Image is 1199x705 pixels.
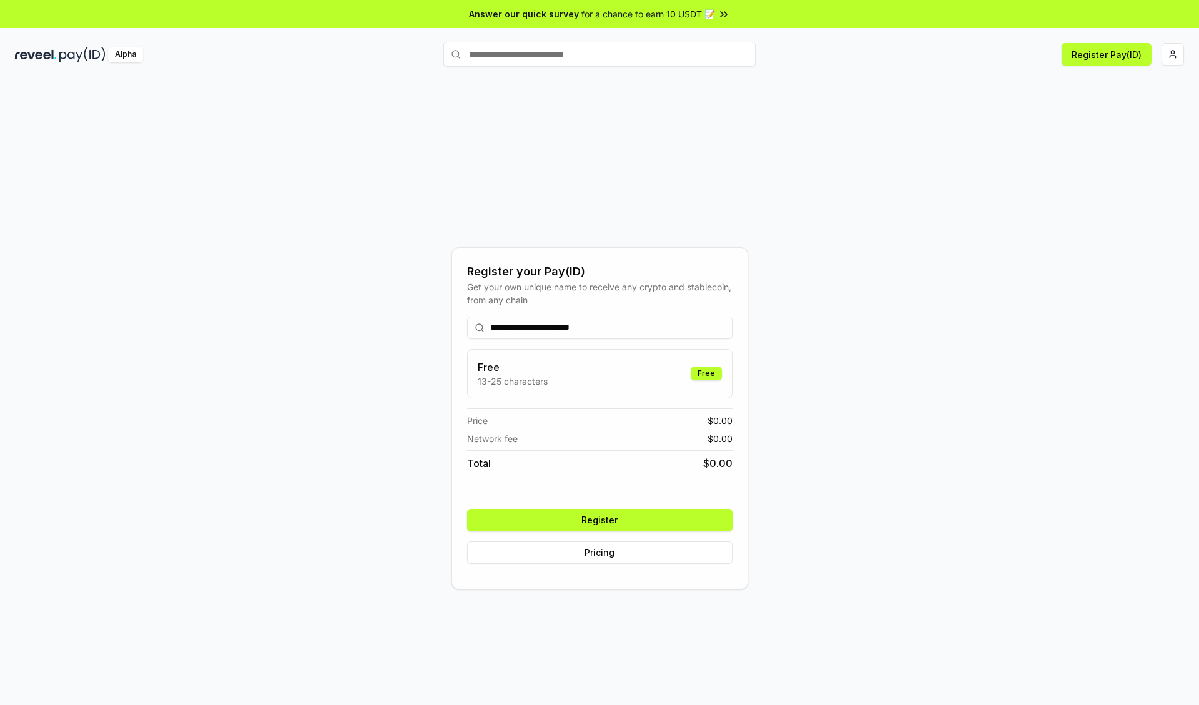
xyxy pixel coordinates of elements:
[1062,43,1152,66] button: Register Pay(ID)
[467,263,733,280] div: Register your Pay(ID)
[467,280,733,307] div: Get your own unique name to receive any crypto and stablecoin, from any chain
[467,432,518,445] span: Network fee
[703,456,733,471] span: $ 0.00
[108,47,143,62] div: Alpha
[478,360,548,375] h3: Free
[708,432,733,445] span: $ 0.00
[467,456,491,471] span: Total
[467,509,733,531] button: Register
[708,414,733,427] span: $ 0.00
[469,7,579,21] span: Answer our quick survey
[467,541,733,564] button: Pricing
[478,375,548,388] p: 13-25 characters
[467,414,488,427] span: Price
[15,47,57,62] img: reveel_dark
[581,7,715,21] span: for a chance to earn 10 USDT 📝
[691,367,722,380] div: Free
[59,47,106,62] img: pay_id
